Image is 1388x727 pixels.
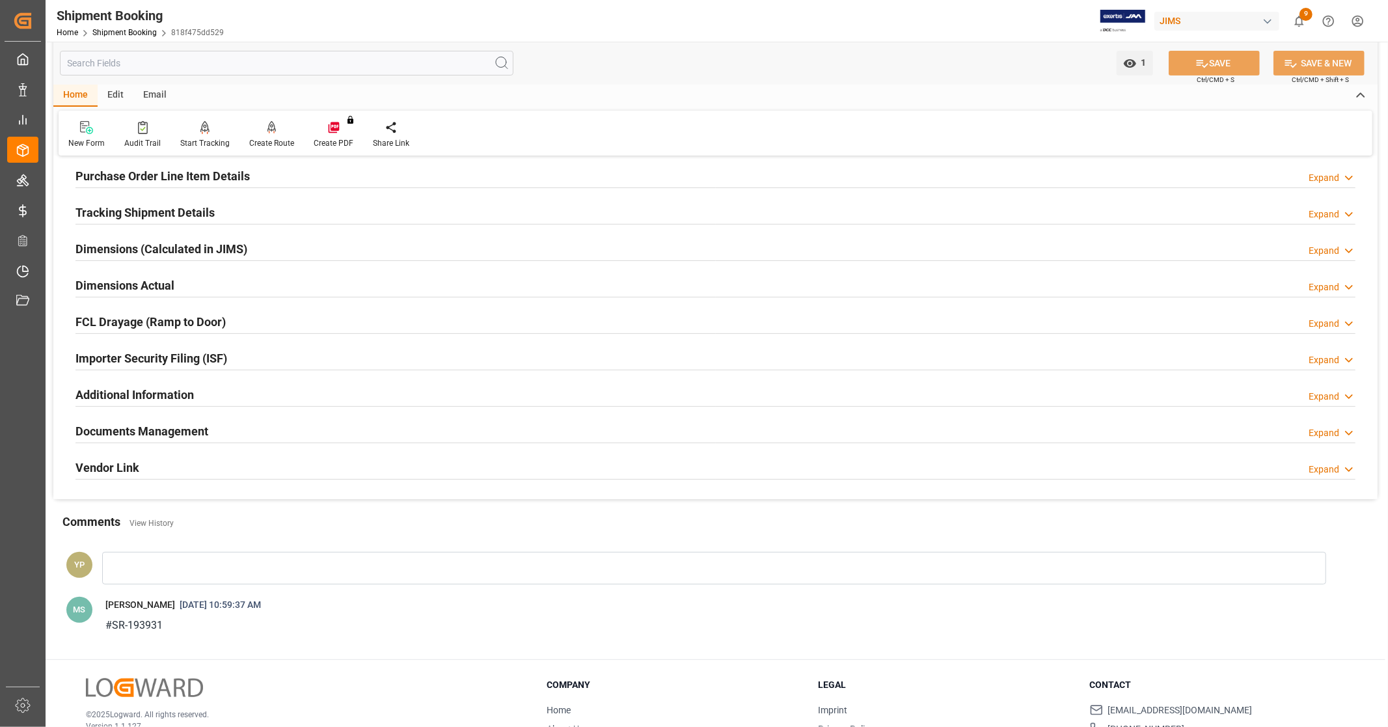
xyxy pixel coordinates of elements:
[1137,57,1147,68] span: 1
[1314,7,1343,36] button: Help Center
[75,277,174,294] h2: Dimensions Actual
[129,519,174,528] a: View History
[1309,353,1339,367] div: Expand
[62,513,120,530] h2: Comments
[547,678,802,692] h3: Company
[92,28,157,37] a: Shipment Booking
[1285,7,1314,36] button: show 9 new notifications
[75,459,139,476] h2: Vendor Link
[1309,426,1339,440] div: Expand
[1154,8,1285,33] button: JIMS
[75,240,247,258] h2: Dimensions (Calculated in JIMS)
[105,599,175,610] span: [PERSON_NAME]
[1309,463,1339,476] div: Expand
[175,599,265,610] span: [DATE] 10:59:37 AM
[1309,281,1339,294] div: Expand
[98,85,133,107] div: Edit
[818,705,847,715] a: Imprint
[1309,244,1339,258] div: Expand
[547,705,571,715] a: Home
[75,386,194,404] h2: Additional Information
[75,204,215,221] h2: Tracking Shipment Details
[1273,51,1365,75] button: SAVE & NEW
[1108,704,1253,717] span: [EMAIL_ADDRESS][DOMAIN_NAME]
[124,137,161,149] div: Audit Trail
[57,28,78,37] a: Home
[180,137,230,149] div: Start Tracking
[60,51,513,75] input: Search Fields
[1154,12,1279,31] div: JIMS
[75,350,227,367] h2: Importer Security Filing (ISF)
[1309,390,1339,404] div: Expand
[74,605,86,614] span: MS
[133,85,176,107] div: Email
[249,137,294,149] div: Create Route
[75,422,208,440] h2: Documents Management
[86,709,514,720] p: © 2025 Logward. All rights reserved.
[1292,75,1349,85] span: Ctrl/CMD + Shift + S
[75,167,250,185] h2: Purchase Order Line Item Details
[1309,317,1339,331] div: Expand
[74,560,85,569] span: YP
[1309,171,1339,185] div: Expand
[1117,51,1153,75] button: open menu
[1100,10,1145,33] img: Exertis%20JAM%20-%20Email%20Logo.jpg_1722504956.jpg
[1300,8,1313,21] span: 9
[373,137,409,149] div: Share Link
[75,313,226,331] h2: FCL Drayage (Ramp to Door)
[1090,678,1345,692] h3: Contact
[86,678,203,697] img: Logward Logo
[57,6,224,25] div: Shipment Booking
[1309,208,1339,221] div: Expand
[818,678,1073,692] h3: Legal
[1169,51,1260,75] button: SAVE
[53,85,98,107] div: Home
[68,137,105,149] div: New Form
[1197,75,1234,85] span: Ctrl/CMD + S
[105,619,163,631] span: #SR-193931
